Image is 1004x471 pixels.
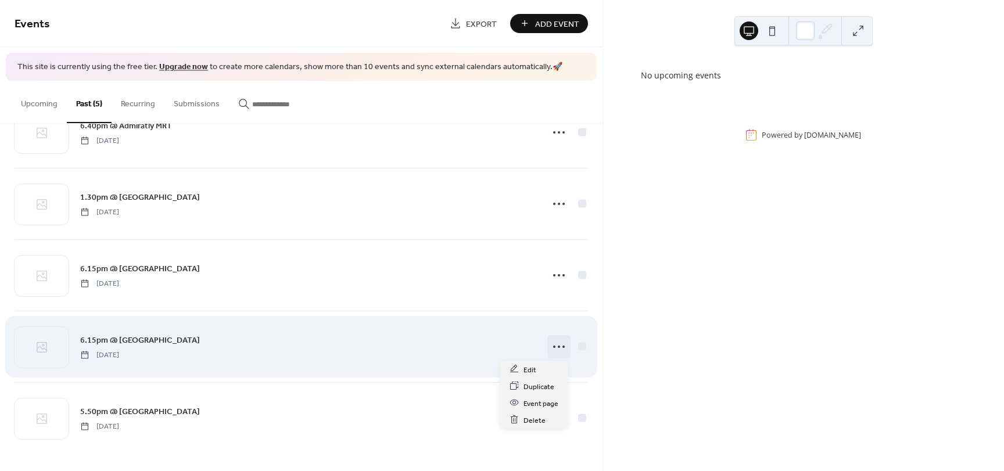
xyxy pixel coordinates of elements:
[15,13,50,35] span: Events
[80,262,200,275] a: 6.15pm @ [GEOGRAPHIC_DATA]
[80,421,119,432] span: [DATE]
[80,333,200,347] a: 6.15pm @ [GEOGRAPHIC_DATA]
[80,263,200,275] span: 6.15pm @ [GEOGRAPHIC_DATA]
[523,380,554,393] span: Duplicate
[12,81,67,122] button: Upcoming
[523,364,536,376] span: Edit
[112,81,164,122] button: Recurring
[80,135,119,146] span: [DATE]
[67,81,112,123] button: Past (5)
[164,81,229,122] button: Submissions
[159,59,208,75] a: Upgrade now
[17,62,562,73] span: This site is currently using the free tier. to create more calendars, show more than 10 events an...
[441,14,505,33] a: Export
[80,405,200,418] a: 5.50pm @ [GEOGRAPHIC_DATA]
[523,414,546,426] span: Delete
[762,130,861,140] div: Powered by
[641,69,966,81] div: No upcoming events
[80,334,200,346] span: 6.15pm @ [GEOGRAPHIC_DATA]
[466,18,497,30] span: Export
[80,350,119,360] span: [DATE]
[80,120,172,132] span: 6.40pm @ Admiratly MRT
[80,119,172,132] a: 6.40pm @ Admiratly MRT
[510,14,588,33] button: Add Event
[80,190,200,204] a: 1.30pm @ [GEOGRAPHIC_DATA]
[80,207,119,217] span: [DATE]
[80,278,119,289] span: [DATE]
[535,18,579,30] span: Add Event
[80,405,200,418] span: 5.50pm @ [GEOGRAPHIC_DATA]
[80,191,200,203] span: 1.30pm @ [GEOGRAPHIC_DATA]
[804,130,861,140] a: [DOMAIN_NAME]
[523,397,558,409] span: Event page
